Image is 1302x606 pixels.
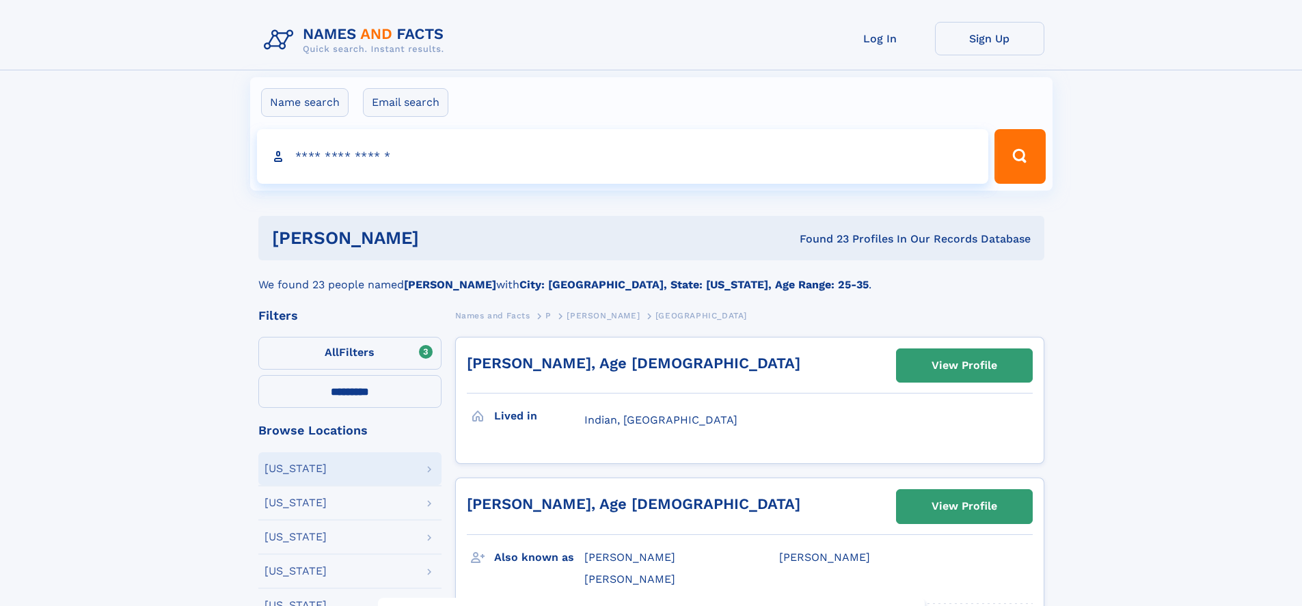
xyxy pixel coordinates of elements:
[897,349,1032,382] a: View Profile
[258,309,442,322] div: Filters
[404,278,496,291] b: [PERSON_NAME]
[897,490,1032,523] a: View Profile
[494,404,584,428] h3: Lived in
[455,307,530,324] a: Names and Facts
[932,350,997,381] div: View Profile
[994,129,1045,184] button: Search Button
[567,307,640,324] a: [PERSON_NAME]
[265,532,327,542] div: [US_STATE]
[935,22,1044,55] a: Sign Up
[265,566,327,577] div: [US_STATE]
[258,22,455,59] img: Logo Names and Facts
[779,551,870,564] span: [PERSON_NAME]
[567,311,640,320] span: [PERSON_NAME]
[545,307,552,324] a: P
[609,232,1031,247] div: Found 23 Profiles In Our Records Database
[655,311,747,320] span: [GEOGRAPHIC_DATA]
[258,337,442,370] label: Filters
[258,260,1044,293] div: We found 23 people named with .
[932,491,997,522] div: View Profile
[584,551,675,564] span: [PERSON_NAME]
[545,311,552,320] span: P
[826,22,935,55] a: Log In
[363,88,448,117] label: Email search
[494,546,584,569] h3: Also known as
[467,495,800,512] a: [PERSON_NAME], Age [DEMOGRAPHIC_DATA]
[584,573,675,586] span: [PERSON_NAME]
[467,355,800,372] a: [PERSON_NAME], Age [DEMOGRAPHIC_DATA]
[272,230,610,247] h1: [PERSON_NAME]
[261,88,349,117] label: Name search
[257,129,989,184] input: search input
[519,278,869,291] b: City: [GEOGRAPHIC_DATA], State: [US_STATE], Age Range: 25-35
[265,463,327,474] div: [US_STATE]
[325,346,339,359] span: All
[265,497,327,508] div: [US_STATE]
[258,424,442,437] div: Browse Locations
[584,413,737,426] span: Indian, [GEOGRAPHIC_DATA]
